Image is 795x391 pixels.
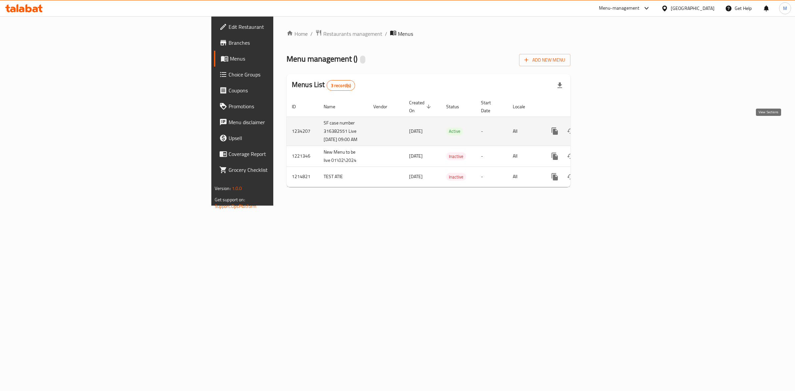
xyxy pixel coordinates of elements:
[373,103,396,111] span: Vendor
[214,114,344,130] a: Menu disclaimer
[398,30,413,38] span: Menus
[232,184,242,193] span: 1.0.0
[229,71,339,78] span: Choice Groups
[671,5,715,12] div: [GEOGRAPHIC_DATA]
[599,4,640,12] div: Menu-management
[783,5,787,12] span: M
[214,35,344,51] a: Branches
[507,146,542,167] td: All
[476,167,507,187] td: -
[287,29,570,38] nav: breadcrumb
[229,86,339,94] span: Coupons
[547,148,563,164] button: more
[552,77,568,93] div: Export file
[481,99,500,115] span: Start Date
[446,173,466,181] span: Inactive
[409,152,423,160] span: [DATE]
[229,118,339,126] span: Menu disclaimer
[292,80,355,91] h2: Menus List
[327,82,355,89] span: 3 record(s)
[513,103,534,111] span: Locale
[476,146,507,167] td: -
[214,146,344,162] a: Coverage Report
[215,195,245,204] span: Get support on:
[229,39,339,47] span: Branches
[409,172,423,181] span: [DATE]
[446,153,466,160] span: Inactive
[214,130,344,146] a: Upsell
[215,202,257,211] a: Support.OpsPlatform
[519,54,570,66] button: Add New Menu
[323,30,382,38] span: Restaurants management
[214,19,344,35] a: Edit Restaurant
[287,97,616,187] table: enhanced table
[446,103,468,111] span: Status
[214,51,344,67] a: Menus
[409,127,423,135] span: [DATE]
[385,30,387,38] li: /
[230,55,339,63] span: Menus
[409,99,433,115] span: Created On
[446,127,463,135] span: Active
[507,167,542,187] td: All
[507,117,542,146] td: All
[563,123,579,139] button: Change Status
[229,23,339,31] span: Edit Restaurant
[215,184,231,193] span: Version:
[292,103,304,111] span: ID
[547,169,563,185] button: more
[214,162,344,178] a: Grocery Checklist
[563,148,579,164] button: Change Status
[327,80,355,91] div: Total records count
[446,152,466,160] div: Inactive
[547,123,563,139] button: more
[214,98,344,114] a: Promotions
[315,29,382,38] a: Restaurants management
[476,117,507,146] td: -
[214,67,344,82] a: Choice Groups
[229,166,339,174] span: Grocery Checklist
[542,97,616,117] th: Actions
[229,102,339,110] span: Promotions
[229,150,339,158] span: Coverage Report
[214,82,344,98] a: Coupons
[524,56,565,64] span: Add New Menu
[563,169,579,185] button: Change Status
[324,103,344,111] span: Name
[229,134,339,142] span: Upsell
